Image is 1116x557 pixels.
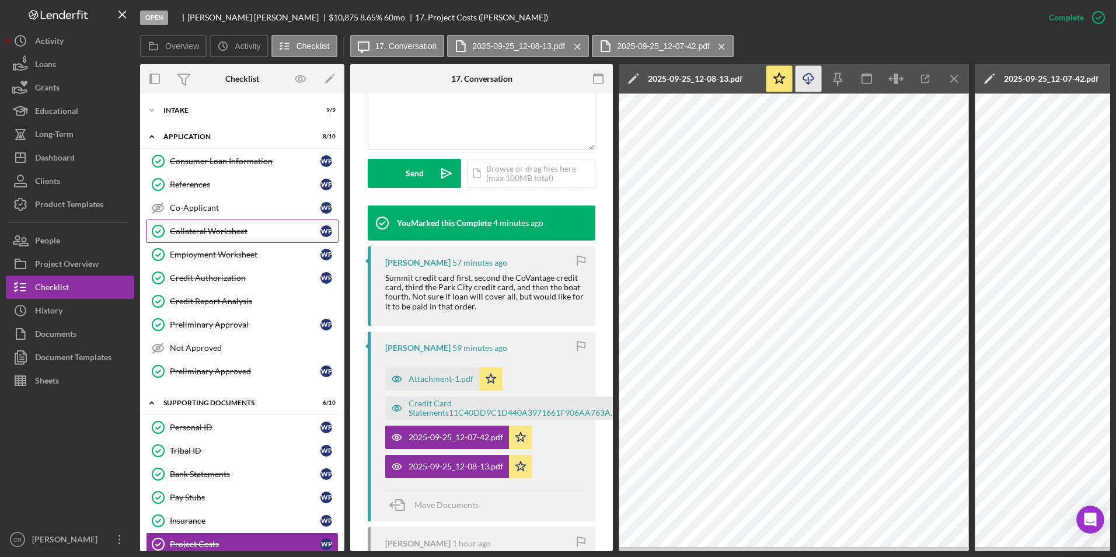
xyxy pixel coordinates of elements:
button: Document Templates [6,346,134,369]
a: Preliminary ApprovedWP [146,360,339,383]
span: $10,875 [329,12,358,22]
label: Activity [235,41,260,51]
div: History [35,299,62,325]
button: History [6,299,134,322]
time: 2025-09-25 16:51 [452,539,491,548]
div: Bank Statements [170,469,320,479]
button: Activity [210,35,268,57]
button: Sheets [6,369,134,392]
a: Project CostsWP [146,532,339,556]
button: Documents [6,322,134,346]
div: Document Templates [35,346,111,372]
div: W P [320,202,332,214]
div: Tribal ID [170,446,320,455]
div: References [170,180,320,189]
button: Credit Card Statements11C40DD9C1D440A3971661F906AA763A.pdf [385,396,654,420]
a: Dashboard [6,146,134,169]
div: Credit Card Statements11C40DD9C1D440A3971661F906AA763A.pdf [409,399,625,417]
div: 2025-09-25_12-08-13.pdf [409,462,503,471]
button: Educational [6,99,134,123]
button: Project Overview [6,252,134,276]
label: Checklist [297,41,330,51]
a: Tribal IDWP [146,439,339,462]
button: 2025-09-25_12-08-13.pdf [447,35,589,57]
button: 2025-09-25_12-07-42.pdf [385,426,532,449]
div: Intake [163,107,306,114]
button: People [6,229,134,252]
div: [PERSON_NAME] [29,528,105,554]
div: Grants [35,76,60,102]
div: Insurance [170,516,320,525]
div: W P [320,422,332,433]
div: W P [320,225,332,237]
label: 17. Conversation [375,41,437,51]
div: W P [320,445,332,457]
div: Personal ID [170,423,320,432]
div: Attachment-1.pdf [409,374,473,384]
a: Not Approved [146,336,339,360]
span: Move Documents [414,500,479,510]
button: 2025-09-25_12-08-13.pdf [385,455,532,478]
time: 2025-09-25 18:05 [493,218,543,228]
button: Move Documents [385,490,490,520]
div: Supporting Documents [163,399,306,406]
a: Preliminary ApprovalWP [146,313,339,336]
label: 2025-09-25_12-08-13.pdf [472,41,565,51]
button: Loans [6,53,134,76]
div: W P [320,179,332,190]
a: Co-ApplicantWP [146,196,339,220]
div: Sheets [35,369,59,395]
div: Long-Term [35,123,74,149]
a: Collateral WorksheetWP [146,220,339,243]
div: 17. Conversation [451,74,512,83]
a: Credit Report Analysis [146,290,339,313]
div: Credit Report Analysis [170,297,338,306]
a: Pay StubsWP [146,486,339,509]
a: Product Templates [6,193,134,216]
div: [PERSON_NAME] [PERSON_NAME] [187,13,329,22]
button: Grants [6,76,134,99]
div: Project Overview [35,252,99,278]
div: Credit Authorization [170,273,320,283]
div: People [35,229,60,255]
label: 2025-09-25_12-07-42.pdf [617,41,710,51]
div: 17. Project Costs ([PERSON_NAME]) [415,13,548,22]
button: CH[PERSON_NAME] [6,528,134,551]
div: Clients [35,169,60,196]
button: Checklist [271,35,337,57]
button: Overview [140,35,207,57]
div: Checklist [35,276,69,302]
div: 8 / 10 [315,133,336,140]
button: Clients [6,169,134,193]
iframe: Intercom live chat [1076,506,1104,534]
div: Not Approved [170,343,338,353]
div: W P [320,249,332,260]
a: ReferencesWP [146,173,339,196]
div: Pay Stubs [170,493,320,502]
div: [PERSON_NAME] [385,258,451,267]
div: Dashboard [35,146,75,172]
a: Bank StatementsWP [146,462,339,486]
label: Overview [165,41,199,51]
button: Send [368,159,461,188]
a: InsuranceWP [146,509,339,532]
div: Checklist [225,74,259,83]
div: W P [320,538,332,550]
div: Documents [35,322,76,349]
div: 2025-09-25_12-07-42.pdf [1004,74,1098,83]
div: Preliminary Approval [170,320,320,329]
div: W P [320,272,332,284]
a: Credit AuthorizationWP [146,266,339,290]
div: Open [140,11,168,25]
time: 2025-09-25 17:10 [452,343,507,353]
div: Collateral Worksheet [170,227,320,236]
a: Personal IDWP [146,416,339,439]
